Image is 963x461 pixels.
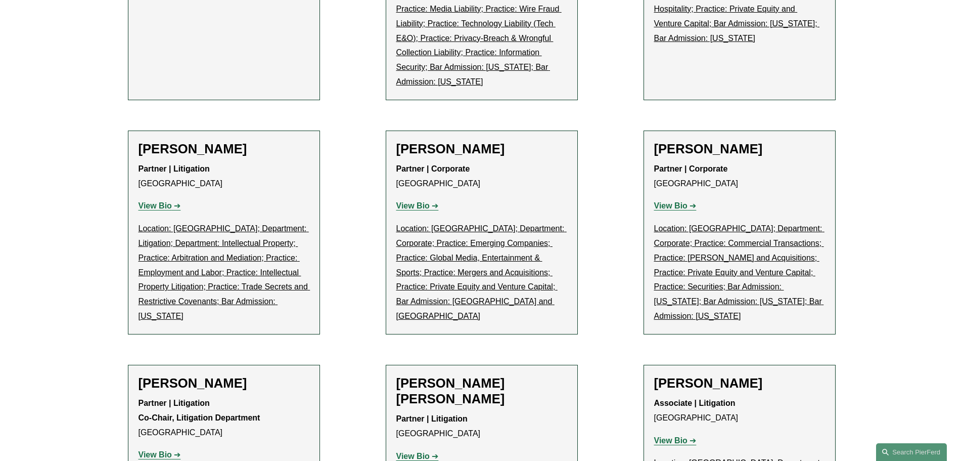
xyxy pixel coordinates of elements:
h2: [PERSON_NAME] [PERSON_NAME] [396,375,567,407]
h2: [PERSON_NAME] [139,141,309,157]
p: [GEOGRAPHIC_DATA] [139,396,309,440]
strong: Partner | Corporate [654,164,728,173]
h2: [PERSON_NAME] [396,141,567,157]
p: [GEOGRAPHIC_DATA] [654,162,825,191]
strong: Partner | Litigation [396,414,468,423]
u: Location: [GEOGRAPHIC_DATA]; Department: Litigation; Department: Intellectual Property; Practice:... [139,224,310,320]
h2: [PERSON_NAME] [139,375,309,391]
a: View Bio [654,436,697,445]
p: [GEOGRAPHIC_DATA] [139,162,309,191]
h2: [PERSON_NAME] [654,141,825,157]
a: View Bio [139,201,181,210]
strong: Partner | Litigation [139,164,210,173]
strong: View Bio [654,201,687,210]
p: [GEOGRAPHIC_DATA] [654,396,825,426]
a: View Bio [654,201,697,210]
strong: Associate | Litigation [654,399,736,407]
h2: [PERSON_NAME] [654,375,825,391]
strong: View Bio [139,450,172,459]
p: [GEOGRAPHIC_DATA] [396,412,567,441]
strong: Partner | Corporate [396,164,470,173]
a: View Bio [139,450,181,459]
p: [GEOGRAPHIC_DATA] [396,162,567,191]
strong: Partner | Litigation Co-Chair, Litigation Department [139,399,260,422]
strong: View Bio [139,201,172,210]
strong: View Bio [396,201,430,210]
strong: View Bio [654,436,687,445]
u: Location: [GEOGRAPHIC_DATA]; Department: Corporate; Practice: Commercial Transactions; Practice: ... [654,224,824,320]
strong: View Bio [396,452,430,460]
u: Location: [GEOGRAPHIC_DATA]; Department: Corporate; Practice: Emerging Companies; Practice: Globa... [396,224,567,320]
a: Search this site [876,443,947,461]
a: View Bio [396,452,439,460]
a: View Bio [396,201,439,210]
